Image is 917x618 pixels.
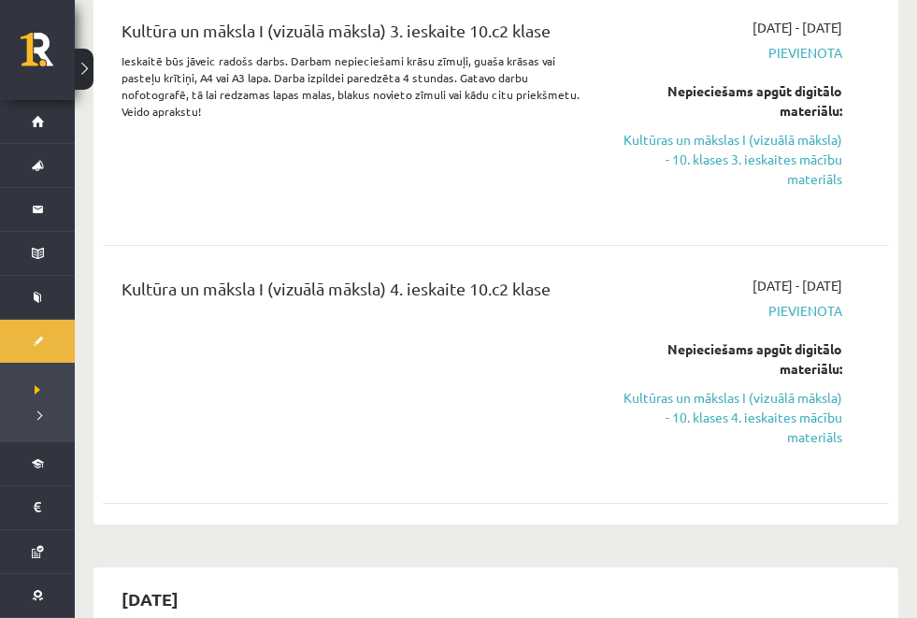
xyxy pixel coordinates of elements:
div: Kultūra un māksla I (vizuālā māksla) 3. ieskaite 10.c2 klase [122,18,593,52]
a: Kultūras un mākslas I (vizuālā māksla) - 10. klases 4. ieskaites mācību materiāls [621,388,842,447]
p: Ieskaitē būs jāveic radošs darbs. Darbam nepieciešami krāsu zīmuļi, guaša krāsas vai pasteļu krīt... [122,52,593,120]
a: Kultūras un mākslas I (vizuālā māksla) - 10. klases 3. ieskaites mācību materiāls [621,130,842,189]
span: [DATE] - [DATE] [752,18,842,37]
div: Nepieciešams apgūt digitālo materiālu: [621,81,842,121]
span: Pievienota [621,301,842,321]
div: Nepieciešams apgūt digitālo materiālu: [621,339,842,379]
div: Kultūra un māksla I (vizuālā māksla) 4. ieskaite 10.c2 klase [122,276,593,310]
a: Rīgas 1. Tālmācības vidusskola [21,33,75,79]
span: [DATE] - [DATE] [752,276,842,295]
span: Pievienota [621,43,842,63]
